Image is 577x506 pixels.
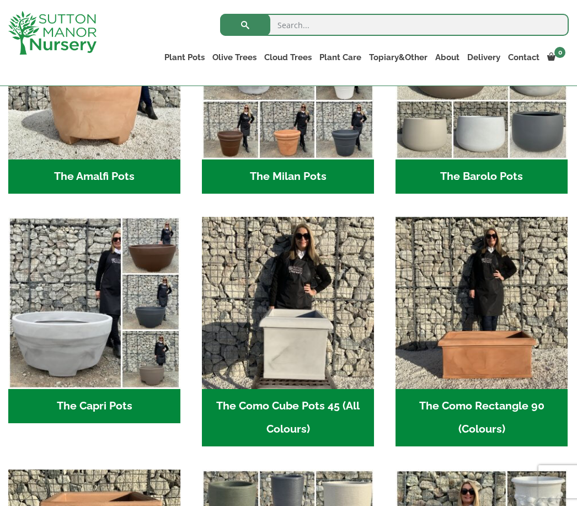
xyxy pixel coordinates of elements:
[209,50,260,65] a: Olive Trees
[463,50,504,65] a: Delivery
[220,14,569,36] input: Search...
[8,389,180,423] h2: The Capri Pots
[396,217,568,446] a: Visit product category The Como Rectangle 90 (Colours)
[396,159,568,194] h2: The Barolo Pots
[8,217,180,423] a: Visit product category The Capri Pots
[8,159,180,194] h2: The Amalfi Pots
[202,217,374,446] a: Visit product category The Como Cube Pots 45 (All Colours)
[431,50,463,65] a: About
[554,47,565,58] span: 0
[316,50,365,65] a: Plant Care
[543,50,569,65] a: 0
[8,217,180,389] img: The Capri Pots
[202,217,374,389] img: The Como Cube Pots 45 (All Colours)
[8,11,97,55] img: logo
[365,50,431,65] a: Topiary&Other
[260,50,316,65] a: Cloud Trees
[504,50,543,65] a: Contact
[161,50,209,65] a: Plant Pots
[202,389,374,446] h2: The Como Cube Pots 45 (All Colours)
[202,159,374,194] h2: The Milan Pots
[396,217,568,389] img: The Como Rectangle 90 (Colours)
[396,389,568,446] h2: The Como Rectangle 90 (Colours)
